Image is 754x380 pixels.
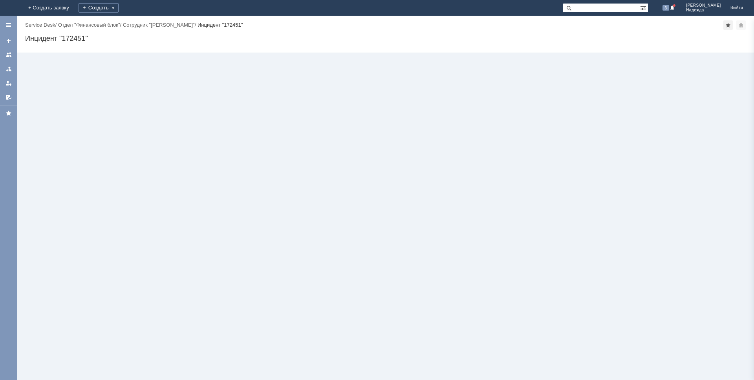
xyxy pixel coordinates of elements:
[25,35,746,42] div: Инцидент "172451"
[58,22,123,28] div: /
[686,3,721,8] span: [PERSON_NAME]
[25,22,55,28] a: Service Desk
[723,20,733,30] div: Добавить в избранное
[2,35,15,47] a: Создать заявку
[198,22,243,28] div: Инцидент "172451"
[58,22,120,28] a: Отдел "Финансовый блок"
[2,49,15,61] a: Заявки на командах
[123,22,198,28] div: /
[686,8,721,13] span: Надежда
[2,77,15,89] a: Мои заявки
[123,22,195,28] a: Сотрудник "[PERSON_NAME]"
[662,5,670,11] span: 3
[640,4,648,11] span: Расширенный поиск
[736,20,746,30] div: Сделать домашней страницей
[2,63,15,75] a: Заявки в моей ответственности
[25,22,58,28] div: /
[79,3,119,13] div: Создать
[2,91,15,104] a: Мои согласования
